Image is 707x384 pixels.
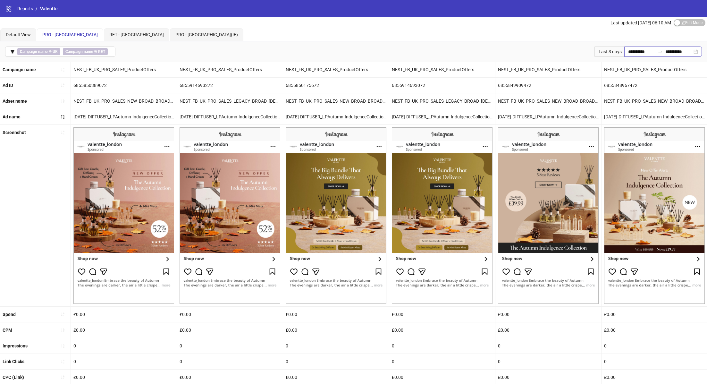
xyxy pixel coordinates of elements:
[71,93,177,109] div: NEST_FB_UK_PRO_SALES_NEW_BROAD_BROAD_A+_ALLG_18-65_28082025
[17,48,60,55] span: ∋
[61,359,65,364] span: sort-ascending
[495,62,601,77] div: NEST_FB_UK_PRO_SALES_ProductOffers
[61,375,65,380] span: sort-ascending
[283,307,389,322] div: £0.00
[594,47,624,57] div: Last 3 days
[389,307,495,322] div: £0.00
[73,127,174,304] img: Screenshot 6855850389072
[71,338,177,354] div: 0
[389,93,495,109] div: NEST_FB_UK_PRO_SALES_LEGACY_BROAD_[DEMOGRAPHIC_DATA]_A+_F_45+_28082025
[20,49,47,54] b: Campaign name
[61,344,65,348] span: sort-ascending
[389,78,495,93] div: 6855914693072
[283,322,389,338] div: £0.00
[5,47,115,57] button: Campaign name ∋ UKCampaign name ∌ RET
[658,49,663,54] span: to
[177,109,283,124] div: [DATE]-DIFFUSER_LPAutumn-IndulgenceCollection_Autumn-Indulgence-Collection-Static-img4_Product-On...
[3,98,27,104] b: Adset name
[71,354,177,369] div: 0
[65,49,93,54] b: Campaign name
[71,307,177,322] div: £0.00
[495,338,601,354] div: 0
[283,78,389,93] div: 6855850175672
[71,62,177,77] div: NEST_FB_UK_PRO_SALES_ProductOffers
[6,32,31,37] span: Default View
[495,109,601,124] div: [DATE]-DIFFUSER_LPAutumn-IndulgenceCollection_Autumn-Indulgence-Collection-Static-img2_Product-On...
[42,32,98,37] span: PRO - [GEOGRAPHIC_DATA]
[61,312,65,317] span: sort-ascending
[389,62,495,77] div: NEST_FB_UK_PRO_SALES_ProductOffers
[177,322,283,338] div: £0.00
[389,322,495,338] div: £0.00
[109,32,164,37] span: RET - [GEOGRAPHIC_DATA]
[177,78,283,93] div: 6855914693272
[389,109,495,124] div: [DATE]-DIFFUSER_LPAutumn-IndulgenceCollection_Autumn-Indulgence-Collection-Static-img3_Product-On...
[61,83,65,88] span: sort-ascending
[61,115,65,119] span: sort-descending
[71,109,177,124] div: [DATE]-DIFFUSER_LPAutumn-IndulgenceCollection_Autumn-Indulgence-Collection-Static-img4_Product-On...
[495,78,601,93] div: 6855849909472
[392,127,492,304] img: Screenshot 6855914693072
[40,6,58,11] span: Valentte
[177,93,283,109] div: NEST_FB_UK_PRO_SALES_LEGACY_BROAD_[DEMOGRAPHIC_DATA]_A+_F_45+_28082025
[495,93,601,109] div: NEST_FB_UK_PRO_SALES_NEW_BROAD_BROAD_A+_ALLG_18-65_28082025
[3,83,13,88] b: Ad ID
[3,375,24,380] b: CPC (Link)
[3,328,12,333] b: CPM
[283,354,389,369] div: 0
[16,5,34,12] a: Reports
[3,312,16,317] b: Spend
[53,49,58,54] b: UK
[283,109,389,124] div: [DATE]-DIFFUSER_LPAutumn-IndulgenceCollection_Autumn-Indulgence-Collection-Static-img3_Product-On...
[98,49,105,54] b: RET
[283,93,389,109] div: NEST_FB_UK_PRO_SALES_NEW_BROAD_BROAD_A+_ALLG_18-65_28082025
[177,307,283,322] div: £0.00
[71,78,177,93] div: 6855850389072
[180,127,280,304] img: Screenshot 6855914693272
[498,127,599,304] img: Screenshot 6855849909472
[61,328,65,332] span: sort-ascending
[10,49,15,54] span: filter
[495,354,601,369] div: 0
[604,127,705,304] img: Screenshot 6855848967472
[283,62,389,77] div: NEST_FB_UK_PRO_SALES_ProductOffers
[177,354,283,369] div: 0
[3,359,24,364] b: Link Clicks
[61,67,65,72] span: sort-ascending
[61,130,65,135] span: sort-ascending
[286,127,386,304] img: Screenshot 6855850175672
[3,114,21,119] b: Ad name
[389,338,495,354] div: 0
[177,62,283,77] div: NEST_FB_UK_PRO_SALES_ProductOffers
[175,32,238,37] span: PRO - [GEOGRAPHIC_DATA](IE)
[495,322,601,338] div: £0.00
[177,338,283,354] div: 0
[3,130,26,135] b: Screenshot
[495,307,601,322] div: £0.00
[3,67,36,72] b: Campaign name
[283,338,389,354] div: 0
[63,48,108,55] span: ∌
[36,5,38,12] li: /
[71,322,177,338] div: £0.00
[3,343,28,348] b: Impressions
[610,20,671,25] span: Last updated [DATE] 06:10 AM
[389,354,495,369] div: 0
[61,99,65,103] span: sort-ascending
[658,49,663,54] span: swap-right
